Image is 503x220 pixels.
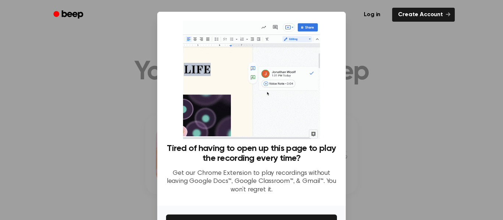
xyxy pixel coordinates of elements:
[356,6,388,23] a: Log in
[392,8,455,22] a: Create Account
[166,169,337,194] p: Get our Chrome Extension to play recordings without leaving Google Docs™, Google Classroom™, & Gm...
[166,144,337,163] h3: Tired of having to open up this page to play the recording every time?
[48,8,90,22] a: Beep
[183,21,320,139] img: Beep extension in action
